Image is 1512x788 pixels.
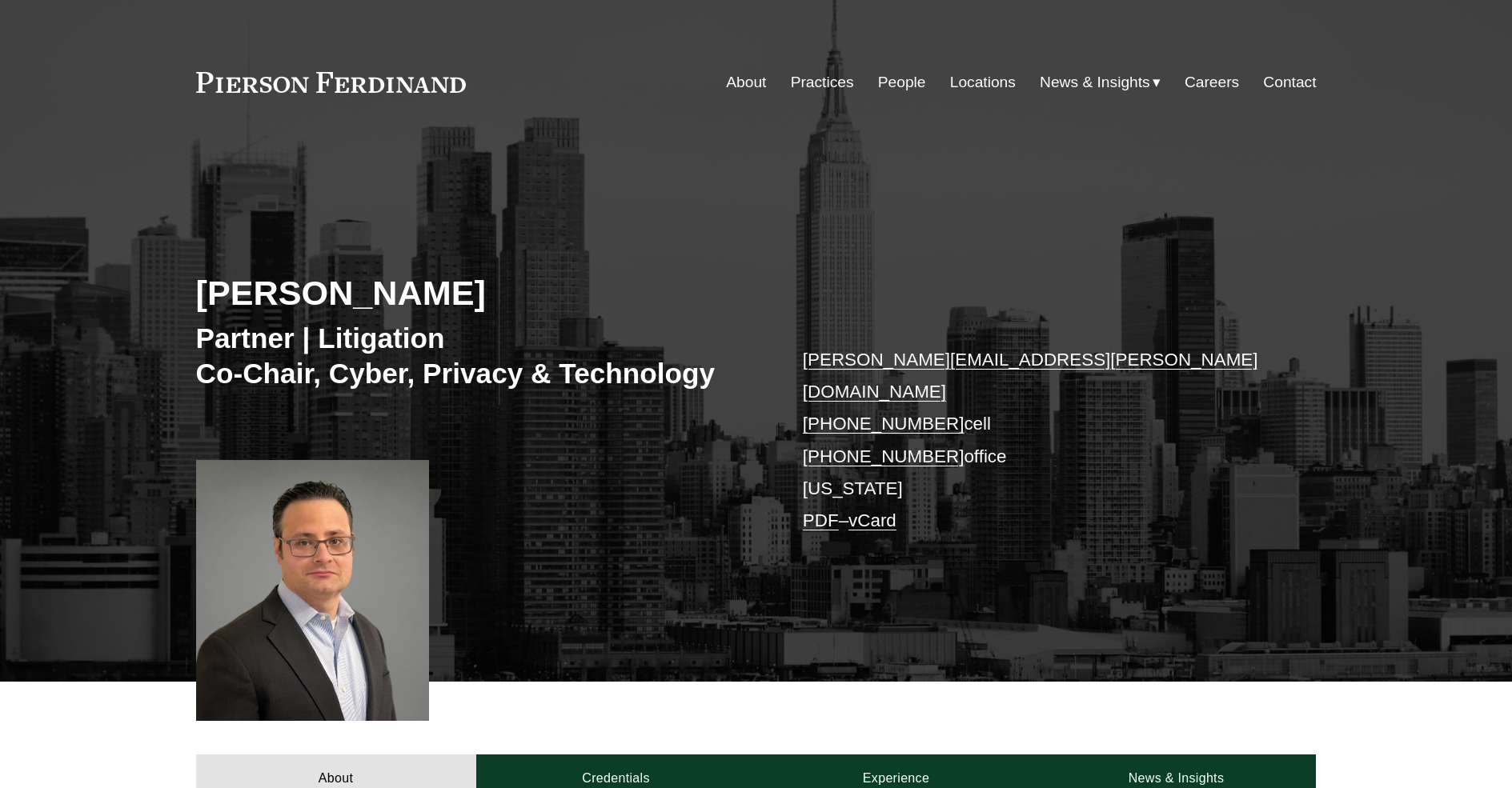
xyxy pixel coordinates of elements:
[848,510,896,530] a: vCard
[196,272,756,314] h2: [PERSON_NAME]
[950,67,1016,98] a: Locations
[878,67,926,98] a: People
[803,350,1258,402] a: [PERSON_NAME][EMAIL_ADDRESS][PERSON_NAME][DOMAIN_NAME]
[1040,67,1161,98] a: folder dropdown
[1263,67,1316,98] a: Contact
[196,321,756,390] h3: Partner | Litigation Co-Chair, Cyber, Privacy & Technology
[803,446,965,466] a: [PHONE_NUMBER]
[803,414,965,434] a: [PHONE_NUMBER]
[1040,69,1150,97] span: News & Insights
[1185,67,1239,98] a: Careers
[726,67,766,98] a: About
[803,344,1269,538] p: cell office [US_STATE] –
[791,67,854,98] a: Practices
[803,510,839,530] a: PDF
